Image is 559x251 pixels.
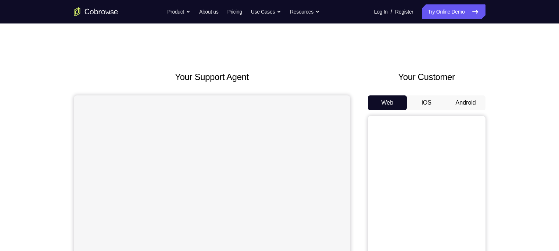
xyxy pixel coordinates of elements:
span: / [391,7,392,16]
button: Android [446,95,485,110]
button: Product [167,4,190,19]
button: Web [368,95,407,110]
h2: Your Support Agent [74,70,350,84]
a: Pricing [227,4,242,19]
button: Use Cases [251,4,281,19]
a: Go to the home page [74,7,118,16]
button: iOS [407,95,446,110]
a: Register [395,4,413,19]
button: Resources [290,4,320,19]
a: Log In [374,4,388,19]
a: Try Online Demo [422,4,485,19]
a: About us [199,4,218,19]
h2: Your Customer [368,70,485,84]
